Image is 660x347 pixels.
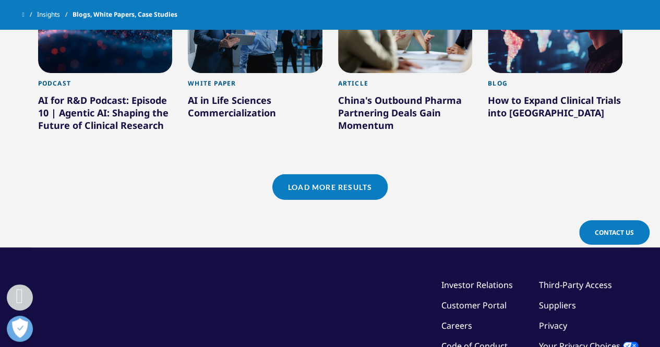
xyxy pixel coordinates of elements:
a: Blog How to Expand Clinical Trials into [GEOGRAPHIC_DATA] [488,73,622,146]
a: Article China's Outbound Pharma Partnering Deals Gain Momentum [338,73,473,158]
a: Privacy [539,320,567,331]
a: Insights [37,5,73,24]
a: Contact Us [579,220,650,245]
div: Blog [488,79,622,93]
a: Suppliers [539,300,576,311]
a: Third-Party Access [539,279,612,291]
span: Contact Us [595,228,634,237]
div: How to Expand Clinical Trials into [GEOGRAPHIC_DATA] [488,94,622,123]
div: AI in Life Sciences Commercialization [188,94,322,123]
div: Article [338,79,473,93]
a: Load More Results [272,174,388,200]
a: Customer Portal [441,300,507,311]
a: Careers [441,320,472,331]
div: White Paper [188,79,322,93]
button: Open Preferences [7,316,33,342]
div: AI for R&D Podcast: Episode 10 | Agentic AI: Shaping the Future of Clinical Research [38,94,173,136]
div: China's Outbound Pharma Partnering Deals Gain Momentum [338,94,473,136]
a: Investor Relations [441,279,513,291]
a: White Paper AI in Life Sciences Commercialization [188,73,322,146]
div: Podcast [38,79,173,93]
span: Blogs, White Papers, Case Studies [73,5,177,24]
a: Podcast AI for R&D Podcast: Episode 10 | Agentic AI: Shaping the Future of Clinical Research [38,73,173,158]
